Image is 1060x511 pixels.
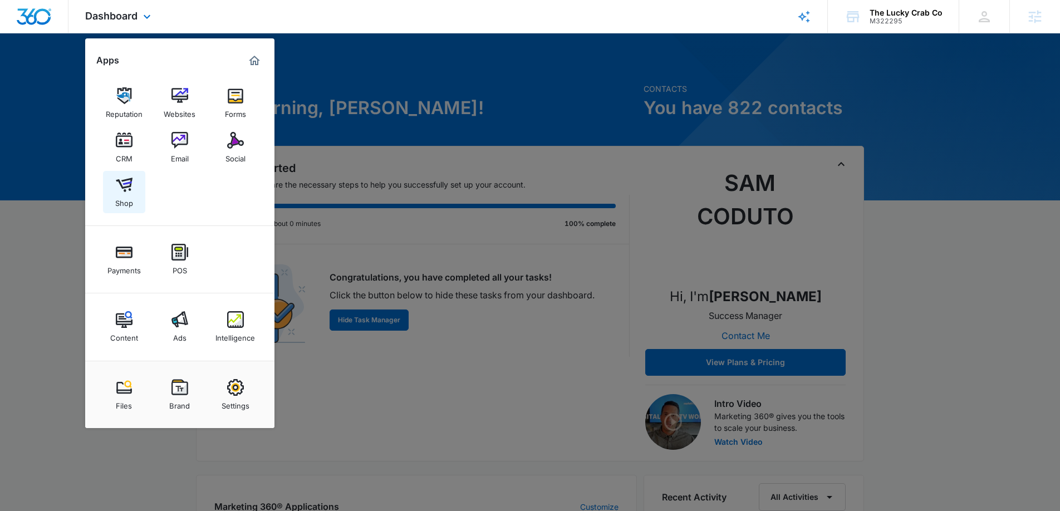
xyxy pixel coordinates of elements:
a: Websites [159,82,201,124]
div: POS [173,261,187,275]
a: Brand [159,374,201,416]
div: Payments [107,261,141,275]
h2: Apps [96,55,119,66]
div: Content [110,328,138,342]
a: Settings [214,374,257,416]
a: Forms [214,82,257,124]
div: Intelligence [215,328,255,342]
a: Files [103,374,145,416]
a: Marketing 360® Dashboard [246,52,263,70]
div: Reputation [106,104,143,119]
div: account name [870,8,943,17]
a: Content [103,306,145,348]
a: Reputation [103,82,145,124]
a: Intelligence [214,306,257,348]
div: Settings [222,396,249,410]
a: Ads [159,306,201,348]
div: Brand [169,396,190,410]
a: Payments [103,238,145,281]
a: Social [214,126,257,169]
div: Social [225,149,246,163]
div: Files [116,396,132,410]
div: CRM [116,149,132,163]
div: Ads [173,328,187,342]
div: Shop [115,193,133,208]
div: Email [171,149,189,163]
div: Forms [225,104,246,119]
a: Email [159,126,201,169]
a: POS [159,238,201,281]
a: Shop [103,171,145,213]
div: account id [870,17,943,25]
a: CRM [103,126,145,169]
span: Dashboard [85,10,138,22]
div: Websites [164,104,195,119]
